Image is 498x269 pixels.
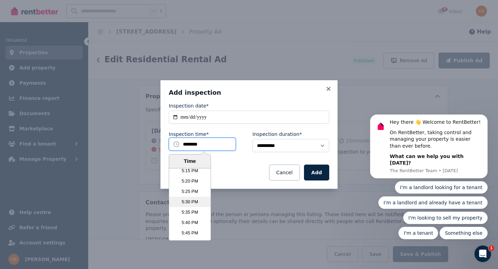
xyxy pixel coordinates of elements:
[474,245,491,262] iframe: Intercom live chat
[171,157,209,165] div: Time
[169,197,211,207] li: 5:30 PM
[169,89,329,97] h3: Add inspection
[169,166,211,176] li: 5:15 PM
[252,131,302,138] label: Inspection duration*
[169,176,211,186] li: 5:20 PM
[304,165,329,180] button: Add
[360,53,498,250] iframe: Intercom notifications message
[169,168,211,241] ul: Time
[489,245,494,251] span: 1
[169,102,209,109] label: Inspection date*
[169,207,211,217] li: 5:35 PM
[269,165,300,180] button: Cancel
[169,186,211,197] li: 5:25 PM
[169,238,211,249] li: 5:50 PM
[169,228,211,238] li: 5:45 PM
[169,217,211,228] li: 5:40 PM
[169,131,209,138] label: Inspection time*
